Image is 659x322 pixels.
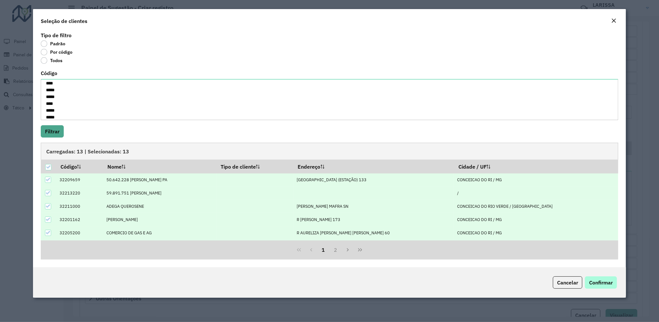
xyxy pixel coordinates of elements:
[216,160,293,173] th: Tipo de cliente
[56,239,103,253] td: 32208688
[354,244,366,256] button: Last Page
[41,17,87,25] h4: Seleção de clientes
[103,200,216,213] td: ADEGA QUEROSENE
[56,173,103,187] td: 32209659
[56,200,103,213] td: 32211000
[41,31,71,39] label: Tipo de filtro
[342,244,354,256] button: Next Page
[454,186,618,200] td: /
[293,226,454,239] td: R AURELIZA [PERSON_NAME] [PERSON_NAME] 60
[103,226,216,239] td: COMERCIO DE GAS E AG
[293,200,454,213] td: [PERSON_NAME] MAFRA SN
[41,57,62,64] label: Todos
[103,173,216,187] td: 50.642.228 [PERSON_NAME] PA
[293,213,454,226] td: R [PERSON_NAME] 173
[454,239,618,253] td: CONCEICAO DO RIO VERDE / [GEOGRAPHIC_DATA]
[41,49,72,55] label: Por código
[56,186,103,200] td: 32213220
[103,160,216,173] th: Nome
[557,279,578,286] span: Cancelar
[317,244,330,256] button: 1
[329,244,342,256] button: 2
[589,279,613,286] span: Confirmar
[454,200,618,213] td: CONCEICAO DO RIO VERDE / [GEOGRAPHIC_DATA]
[41,69,57,77] label: Código
[56,160,103,173] th: Código
[293,239,454,253] td: [STREET_ADDRESS][PERSON_NAME]
[103,239,216,253] td: INOVARE
[41,40,65,47] label: Padrão
[103,186,216,200] td: 59.891.751 [PERSON_NAME]
[611,18,616,23] em: Fechar
[56,213,103,226] td: 32201162
[56,226,103,239] td: 32205200
[454,160,618,173] th: Cidade / UF
[609,17,618,25] button: Close
[585,276,617,289] button: Confirmar
[41,143,618,160] div: Carregadas: 13 | Selecionadas: 13
[293,160,454,173] th: Endereço
[41,125,64,138] button: Filtrar
[454,213,618,226] td: CONCEICAO DO RI / MG
[103,213,216,226] td: [PERSON_NAME]
[293,173,454,187] td: [GEOGRAPHIC_DATA] (ESTAÇÃO) 133
[454,173,618,187] td: CONCEICAO DO RI / MG
[553,276,582,289] button: Cancelar
[454,226,618,239] td: CONCEICAO DO RI / MG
